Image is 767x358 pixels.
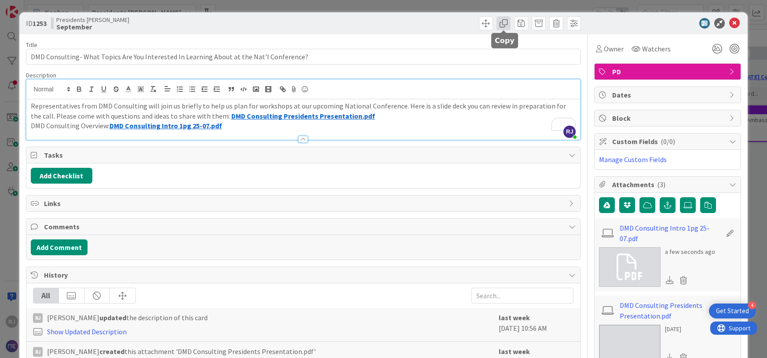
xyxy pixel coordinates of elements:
[665,247,715,257] div: a few seconds ago
[33,313,43,323] div: RJ
[31,101,576,121] p: Representatives from DMD Consulting will join us briefly to help us plan for workshops at our upc...
[499,312,573,337] div: [DATE] 10:56 AM
[110,121,222,130] span: DMD Consulting Intro 1pg 25-07.pdf
[26,99,581,140] div: To enrich screen reader interactions, please activate Accessibility in Grammarly extension settings
[99,347,124,356] b: created
[661,137,675,146] span: ( 0/0 )
[665,325,690,334] div: [DATE]
[499,347,530,356] b: last week
[495,36,515,45] h5: Copy
[56,16,129,23] span: Presidents [PERSON_NAME]
[709,304,756,318] div: Open Get Started checklist, remaining modules: 4
[665,275,675,286] div: Download
[33,288,59,303] div: All
[26,71,56,79] span: Description
[44,198,565,209] span: Links
[599,155,667,164] a: Manage Custom Fields
[612,66,725,77] span: PD
[56,23,129,30] b: September
[26,49,581,65] input: type card name here...
[563,126,576,138] span: RJ
[231,112,375,120] span: DMD Consulting Presidents Presentation.pdf
[26,18,47,29] span: ID
[18,1,40,12] span: Support
[612,90,725,100] span: Dates
[471,288,573,304] input: Search...
[612,113,725,123] span: Block
[612,179,725,190] span: Attachments
[44,221,565,232] span: Comments
[31,168,92,184] button: Add Checklist
[604,43,624,54] span: Owner
[499,313,530,322] b: last week
[99,313,126,322] b: updated
[642,43,671,54] span: Watchers
[748,301,756,309] div: 4
[47,312,208,323] span: [PERSON_NAME] the description of this card
[26,41,37,49] label: Title
[657,180,665,189] span: ( 3 )
[716,307,749,315] div: Get Started
[44,270,565,280] span: History
[47,327,127,336] a: Show Updated Description
[31,239,88,255] button: Add Comment
[44,150,565,160] span: Tasks
[33,347,43,357] div: RJ
[620,300,722,321] a: DMD Consulting Presidents Presentation.pdf
[47,346,316,357] span: [PERSON_NAME] this attachment 'DMD Consulting Presidents Presentation.pdf'
[31,121,576,131] p: DMD Consulting Overview:
[33,19,47,28] b: 1253
[620,223,722,244] a: DMD Consulting Intro 1pg 25-07.pdf
[612,136,725,147] span: Custom Fields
